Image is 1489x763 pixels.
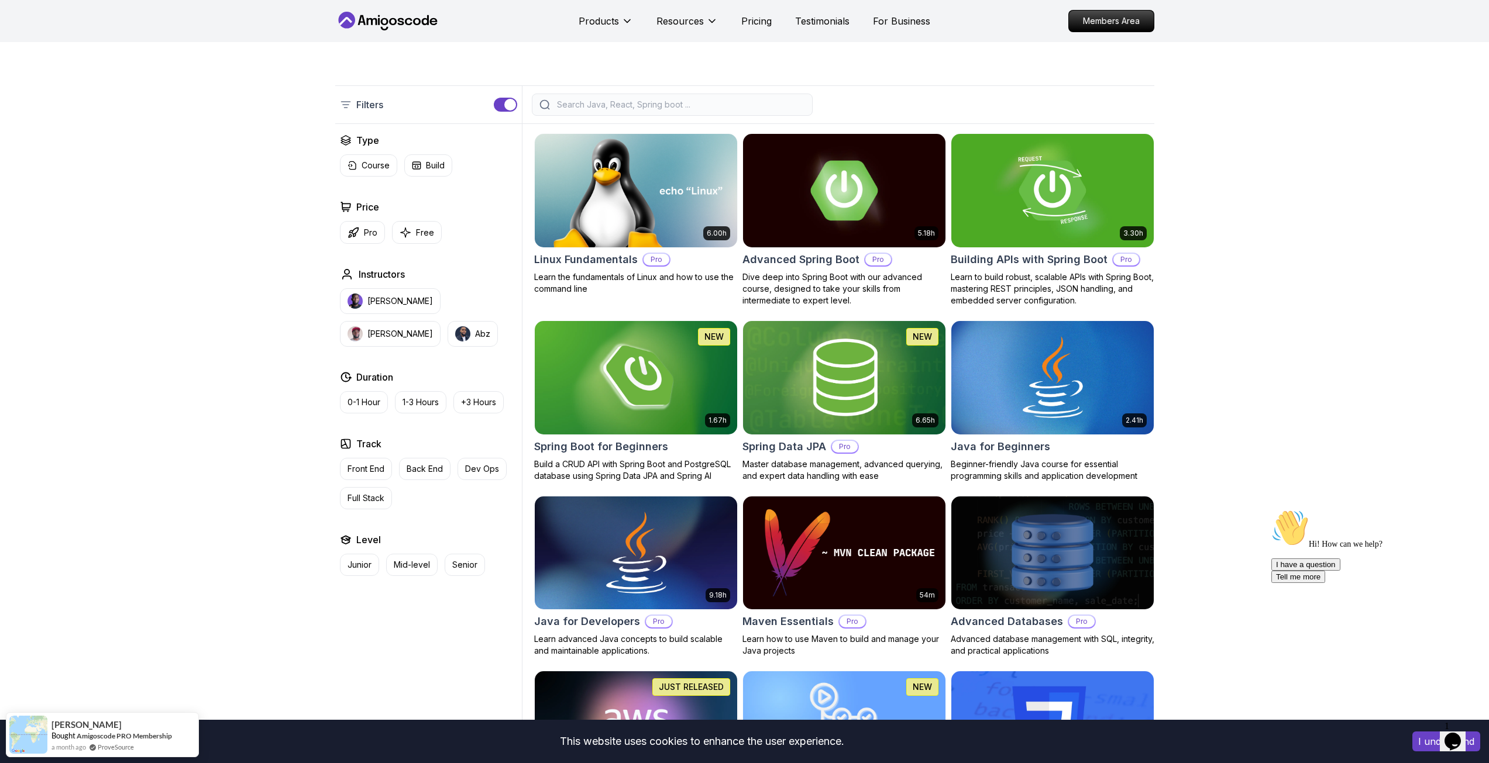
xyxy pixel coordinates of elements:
[742,633,946,657] p: Learn how to use Maven to build and manage your Java projects
[348,396,380,408] p: 0-1 Hour
[951,133,1154,306] a: Building APIs with Spring Boot card3.30hBuilding APIs with Spring BootProLearn to build robust, s...
[743,134,945,247] img: Advanced Spring Boot card
[359,267,405,281] h2: Instructors
[951,134,1154,247] img: Building APIs with Spring Boot card
[742,251,859,268] h2: Advanced Spring Boot
[362,160,390,171] p: Course
[951,321,1154,434] img: Java for Beginners card
[340,154,397,177] button: Course
[340,288,441,314] button: instructor img[PERSON_NAME]
[535,321,737,434] img: Spring Boot for Beginners card
[534,458,738,482] p: Build a CRUD API with Spring Boot and PostgreSQL database using Spring Data JPA and Spring AI
[356,533,381,547] h2: Level
[340,458,392,480] button: Front End
[51,731,75,740] span: Bought
[5,54,74,66] button: I have a question
[951,458,1154,482] p: Beginner-friendly Java course for essential programming skills and application development
[348,559,372,571] p: Junior
[795,14,850,28] a: Testimonials
[1412,731,1480,751] button: Accept cookies
[951,496,1154,657] a: Advanced Databases cardAdvanced DatabasesProAdvanced database management with SQL, integrity, and...
[951,251,1108,268] h2: Building APIs with Spring Boot
[742,439,826,455] h2: Spring Data JPA
[920,591,935,600] p: 54m
[448,321,498,347] button: instructor imgAbz
[395,391,446,413] button: 1-3 Hours
[465,463,499,475] p: Dev Ops
[707,229,727,238] p: 6.00h
[404,154,452,177] button: Build
[534,439,668,455] h2: Spring Boot for Beginners
[364,227,377,239] p: Pro
[356,370,393,384] h2: Duration
[709,591,727,600] p: 9.18h
[367,328,433,340] p: [PERSON_NAME]
[356,98,383,112] p: Filters
[951,613,1063,630] h2: Advanced Databases
[51,720,122,730] span: [PERSON_NAME]
[659,681,724,693] p: JUST RELEASED
[367,295,433,307] p: [PERSON_NAME]
[644,254,669,265] p: Pro
[348,463,384,475] p: Front End
[475,328,490,340] p: Abz
[399,458,451,480] button: Back End
[458,458,507,480] button: Dev Ops
[555,99,805,111] input: Search Java, React, Spring boot ...
[5,35,116,44] span: Hi! How can we help?
[535,134,737,247] img: Linux Fundamentals card
[951,496,1154,610] img: Advanced Databases card
[579,14,619,28] p: Products
[534,251,638,268] h2: Linux Fundamentals
[656,14,704,28] p: Resources
[394,559,430,571] p: Mid-level
[348,492,384,504] p: Full Stack
[348,294,363,309] img: instructor img
[951,320,1154,482] a: Java for Beginners card2.41hJava for BeginnersBeginner-friendly Java course for essential program...
[704,331,724,343] p: NEW
[865,254,891,265] p: Pro
[407,463,443,475] p: Back End
[1123,229,1143,238] p: 3.30h
[534,320,738,482] a: Spring Boot for Beginners card1.67hNEWSpring Boot for BeginnersBuild a CRUD API with Spring Boot ...
[534,633,738,657] p: Learn advanced Java concepts to build scalable and maintainable applications.
[918,229,935,238] p: 5.18h
[1267,505,1477,710] iframe: chat widget
[348,326,363,341] img: instructor img
[742,271,946,306] p: Dive deep into Spring Boot with our advanced course, designed to take your skills from intermedia...
[951,271,1154,306] p: Learn to build robust, scalable APIs with Spring Boot, mastering REST principles, JSON handling, ...
[403,396,439,408] p: 1-3 Hours
[1068,10,1154,32] a: Members Area
[453,391,504,413] button: +3 Hours
[416,227,434,239] p: Free
[832,441,858,453] p: Pro
[742,458,946,482] p: Master database management, advanced querying, and expert data handling with ease
[741,14,772,28] p: Pricing
[535,496,737,610] img: Java for Developers card
[5,66,59,78] button: Tell me more
[461,396,496,408] p: +3 Hours
[534,271,738,295] p: Learn the fundamentals of Linux and how to use the command line
[916,416,935,425] p: 6.65h
[1069,11,1154,32] p: Members Area
[386,554,438,576] button: Mid-level
[873,14,930,28] p: For Business
[742,320,946,482] a: Spring Data JPA card6.65hNEWSpring Data JPAProMaster database management, advanced querying, and ...
[534,613,640,630] h2: Java for Developers
[340,554,379,576] button: Junior
[9,716,47,754] img: provesource social proof notification image
[742,613,834,630] h2: Maven Essentials
[742,496,946,657] a: Maven Essentials card54mMaven EssentialsProLearn how to use Maven to build and manage your Java p...
[340,391,388,413] button: 0-1 Hour
[340,321,441,347] button: instructor img[PERSON_NAME]
[1113,254,1139,265] p: Pro
[656,14,718,37] button: Resources
[646,616,672,627] p: Pro
[356,133,379,147] h2: Type
[356,200,379,214] h2: Price
[1440,716,1477,751] iframe: chat widget
[5,5,42,42] img: :wave:
[51,742,86,752] span: a month ago
[1069,616,1095,627] p: Pro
